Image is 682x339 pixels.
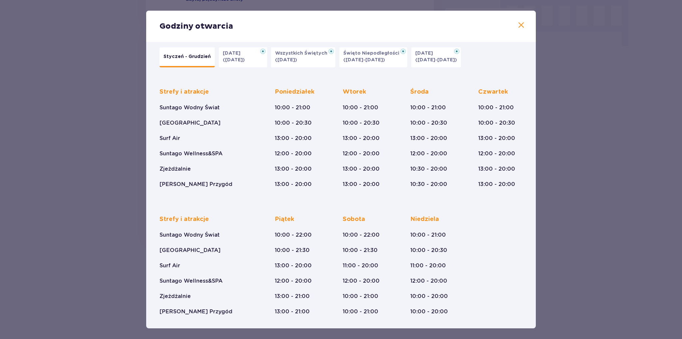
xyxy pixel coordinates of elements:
[223,57,245,63] p: ([DATE])
[415,57,457,63] p: ([DATE]-[DATE])
[160,150,222,157] p: Suntago Wellness&SPA
[275,293,310,300] p: 13:00 - 21:00
[410,150,447,157] p: 12:00 - 20:00
[410,135,447,142] p: 13:00 - 20:00
[160,293,191,300] p: Zjeżdżalnie
[478,104,514,111] p: 10:00 - 21:00
[160,21,233,31] p: Godziny otwarcia
[343,150,380,157] p: 12:00 - 20:00
[410,165,447,173] p: 10:30 - 20:00
[275,262,312,269] p: 13:00 - 20:00
[160,215,209,223] p: Strefy i atrakcje
[343,308,378,315] p: 10:00 - 21:00
[410,215,439,223] p: Niedziela
[343,50,403,57] p: Święto Niepodległości
[275,57,297,63] p: ([DATE])
[160,247,220,254] p: [GEOGRAPHIC_DATA]
[275,231,312,239] p: 10:00 - 22:00
[275,181,312,188] p: 13:00 - 20:00
[410,293,448,300] p: 10:00 - 20:00
[160,262,180,269] p: Surf Air
[164,53,211,60] p: Styczeń - Grudzień
[275,50,331,57] p: Wszystkich Świętych
[410,119,447,127] p: 10:00 - 20:30
[478,119,515,127] p: 10:00 - 20:30
[275,119,312,127] p: 10:00 - 20:30
[410,247,447,254] p: 10:00 - 20:30
[343,231,380,239] p: 10:00 - 22:00
[275,104,310,111] p: 10:00 - 21:00
[343,104,378,111] p: 10:00 - 21:00
[410,308,448,315] p: 10:00 - 20:00
[275,247,310,254] p: 10:00 - 21:30
[275,277,312,285] p: 12:00 - 20:00
[160,135,180,142] p: Surf Air
[160,277,222,285] p: Suntago Wellness&SPA
[410,231,446,239] p: 10:00 - 21:00
[343,215,365,223] p: Sobota
[160,181,232,188] p: [PERSON_NAME] Przygód
[478,181,515,188] p: 13:00 - 20:00
[410,262,446,269] p: 11:00 - 20:00
[160,88,209,96] p: Strefy i atrakcje
[343,293,378,300] p: 10:00 - 21:00
[160,119,220,127] p: [GEOGRAPHIC_DATA]
[478,165,515,173] p: 13:00 - 20:00
[339,47,407,67] button: Święto Niepodległości([DATE]-[DATE])
[343,277,380,285] p: 12:00 - 20:00
[410,88,429,96] p: Środa
[343,119,380,127] p: 10:00 - 20:30
[343,135,380,142] p: 13:00 - 20:00
[271,47,335,67] button: Wszystkich Świętych([DATE])
[160,308,232,315] p: [PERSON_NAME] Przygód
[415,50,437,57] p: [DATE]
[343,262,378,269] p: 11:00 - 20:00
[343,181,380,188] p: 13:00 - 20:00
[223,50,244,57] p: [DATE]
[478,150,515,157] p: 12:00 - 20:00
[275,308,310,315] p: 13:00 - 21:00
[160,165,191,173] p: Zjeżdżalnie
[343,165,380,173] p: 13:00 - 20:00
[219,47,267,67] button: [DATE]([DATE])
[160,104,220,111] p: Suntago Wodny Świat
[343,88,366,96] p: Wtorek
[478,88,508,96] p: Czwartek
[411,47,461,67] button: [DATE]([DATE]-[DATE])
[410,277,447,285] p: 12:00 - 20:00
[410,104,446,111] p: 10:00 - 21:00
[275,215,294,223] p: Piątek
[343,57,385,63] p: ([DATE]-[DATE])
[410,181,447,188] p: 10:30 - 20:00
[275,88,314,96] p: Poniedziałek
[160,231,220,239] p: Suntago Wodny Świat
[275,135,312,142] p: 13:00 - 20:00
[478,135,515,142] p: 13:00 - 20:00
[275,165,312,173] p: 13:00 - 20:00
[160,47,215,67] button: Styczeń - Grudzień
[343,247,378,254] p: 10:00 - 21:30
[275,150,312,157] p: 12:00 - 20:00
